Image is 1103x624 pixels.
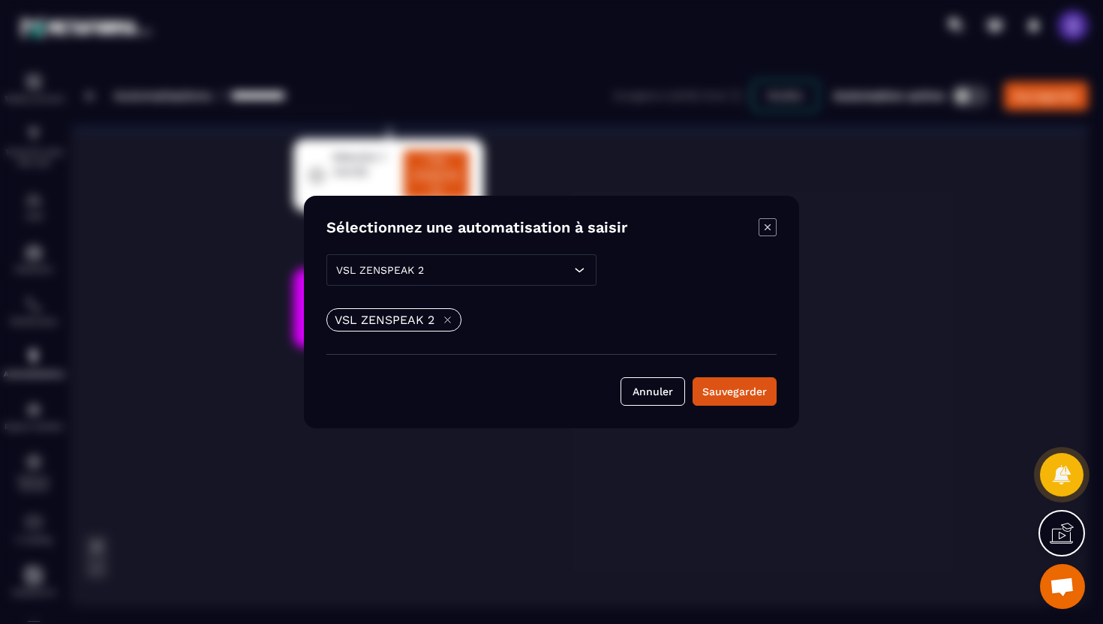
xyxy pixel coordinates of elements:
[335,313,434,327] p: VSL ZENSPEAK 2
[702,384,767,399] div: Sauvegarder
[1040,564,1085,609] div: Ouvrir le chat
[621,377,685,406] button: Annuler
[693,377,777,406] button: Sauvegarder
[326,218,627,239] h4: Sélectionnez une automatisation à saisir
[336,264,424,276] span: VSL ZENSPEAK 2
